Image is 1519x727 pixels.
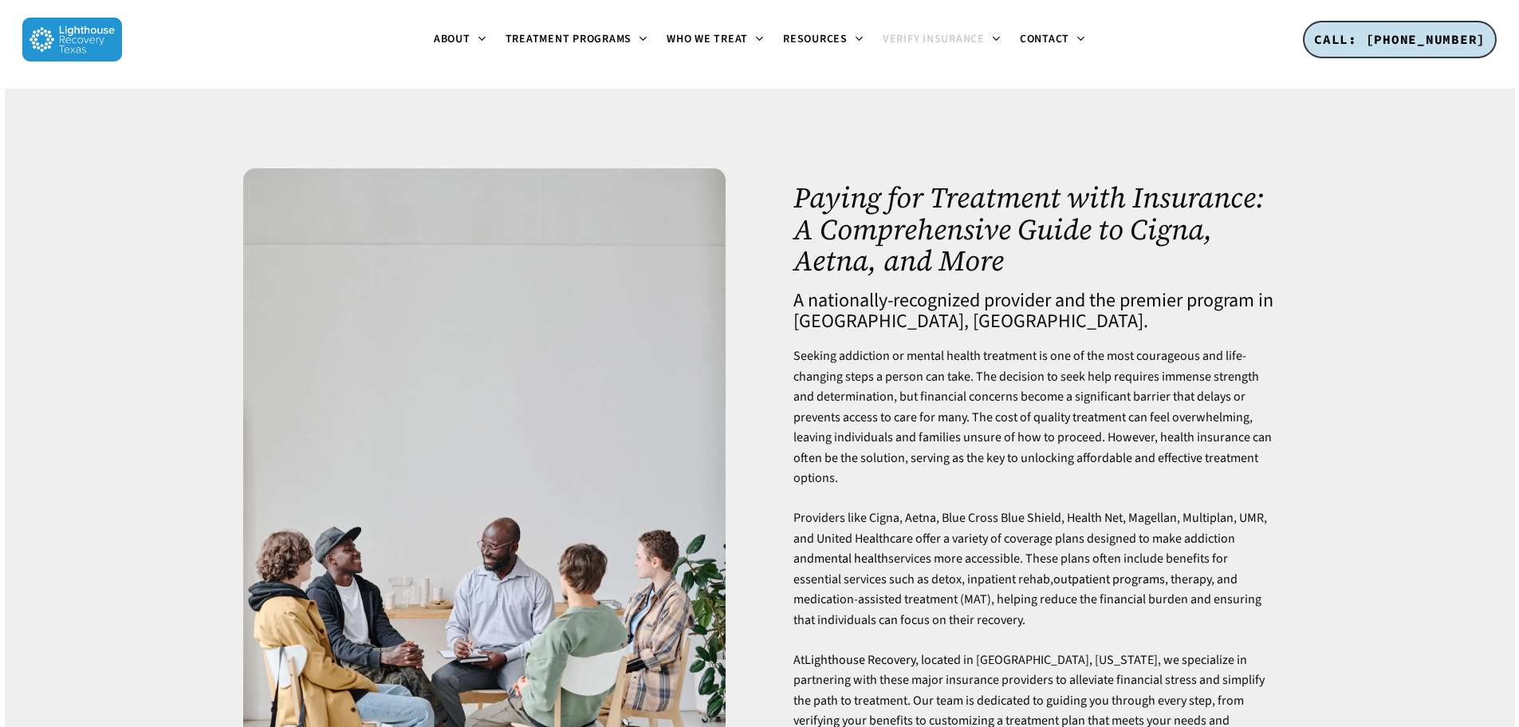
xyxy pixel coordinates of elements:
[883,31,985,47] span: Verify Insurance
[873,34,1010,46] a: Verify Insurance
[793,509,1267,629] span: Providers like Cigna, Aetna, Blue Cross Blue Shield, Health Net, Magellan, Multiplan, UMR, and Un...
[22,18,122,61] img: Lighthouse Recovery Texas
[1303,21,1497,59] a: CALL: [PHONE_NUMBER]
[506,31,632,47] span: Treatment Programs
[783,31,848,47] span: Resources
[1020,31,1069,47] span: Contact
[793,290,1276,332] h4: A nationally-recognized provider and the premier program in [GEOGRAPHIC_DATA], [GEOGRAPHIC_DATA].
[657,34,773,46] a: Who We Treat
[814,550,888,567] a: mental health
[1314,31,1486,47] span: CALL: [PHONE_NUMBER]
[793,182,1276,277] h1: Paying for Treatment with Insurance: A Comprehensive Guide to Cigna, Aetna, and More
[434,31,470,47] span: About
[1053,571,1165,588] a: outpatient programs
[496,34,658,46] a: Treatment Programs
[805,651,915,669] a: Lighthouse Recovery
[667,31,748,47] span: Who We Treat
[793,347,1272,488] span: Seeking addiction or mental health treatment is one of the most courageous and life-changing step...
[1010,34,1095,46] a: Contact
[424,34,496,46] a: About
[773,34,873,46] a: Resources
